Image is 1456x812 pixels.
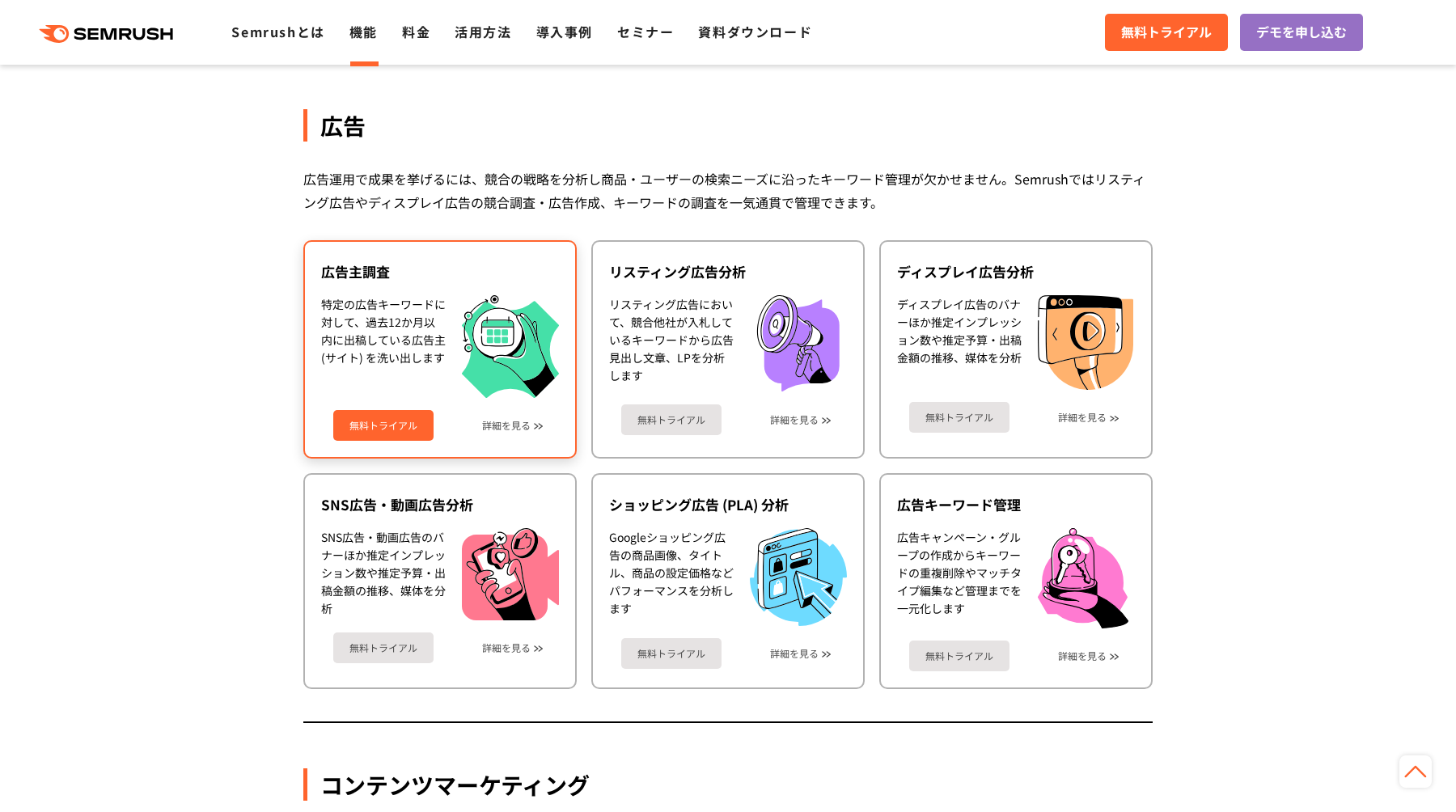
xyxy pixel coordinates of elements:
img: 広告キーワード管理 [1038,528,1128,629]
a: 機能 [349,22,378,41]
a: 詳細を見る [482,420,531,431]
a: 資料ダウンロード [698,22,812,41]
div: 広告 [303,109,1153,142]
img: ショッピング広告 (PLA) 分析 [750,528,847,626]
img: ディスプレイ広告分析 [1038,295,1133,391]
div: 広告運用で成果を挙げるには、競合の戦略を分析し商品・ユーザーの検索ニーズに沿ったキーワード管理が欠かせません。Semrushではリスティング広告やディスプレイ広告の競合調査・広告作成、キーワード... [303,167,1153,214]
a: 無料トライアル [621,638,722,669]
a: 詳細を見る [1058,650,1107,662]
a: セミナー [617,22,674,41]
div: 広告キャンペーン・グループの作成からキーワードの重複削除やマッチタイプ編集など管理までを一元化します [897,528,1022,629]
div: 特定の広告キーワードに対して、過去12か月以内に出稿している広告主 (サイト) を洗い出します [321,295,446,398]
span: 無料トライアル [1121,22,1212,43]
div: SNS広告・動画広告のバナーほか推定インプレッション数や推定予算・出稿金額の推移、媒体を分析 [321,528,446,620]
div: コンテンツマーケティング [303,768,1153,801]
a: 無料トライアル [621,404,722,435]
img: SNS広告・動画広告分析 [462,528,559,620]
a: 詳細を見る [770,648,819,659]
a: 導入事例 [536,22,593,41]
div: ディスプレイ広告のバナーほか推定インプレッション数や推定予算・出稿金額の推移、媒体を分析 [897,295,1022,391]
div: リスティング広告分析 [609,262,847,281]
div: ディスプレイ広告分析 [897,262,1135,281]
a: Semrushとは [231,22,324,41]
div: 広告キーワード管理 [897,495,1135,514]
a: 無料トライアル [333,410,434,441]
a: 無料トライアル [333,632,434,663]
img: 広告主調査 [462,295,559,398]
div: Googleショッピング広告の商品画像、タイトル、商品の設定価格などパフォーマンスを分析します [609,528,734,626]
a: 無料トライアル [1105,14,1228,51]
a: デモを申し込む [1240,14,1363,51]
a: 料金 [402,22,430,41]
img: リスティング広告分析 [750,295,847,392]
div: SNS広告・動画広告分析 [321,495,559,514]
a: 無料トライアル [909,641,1009,671]
a: 活用方法 [455,22,511,41]
a: 詳細を見る [482,642,531,653]
div: 広告主調査 [321,262,559,281]
span: デモを申し込む [1256,22,1347,43]
a: 無料トライアル [909,402,1009,433]
div: リスティング広告において、競合他社が入札しているキーワードから広告見出し文章、LPを分析します [609,295,734,392]
a: 詳細を見る [770,414,819,425]
div: ショッピング広告 (PLA) 分析 [609,495,847,514]
a: 詳細を見る [1058,412,1107,423]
